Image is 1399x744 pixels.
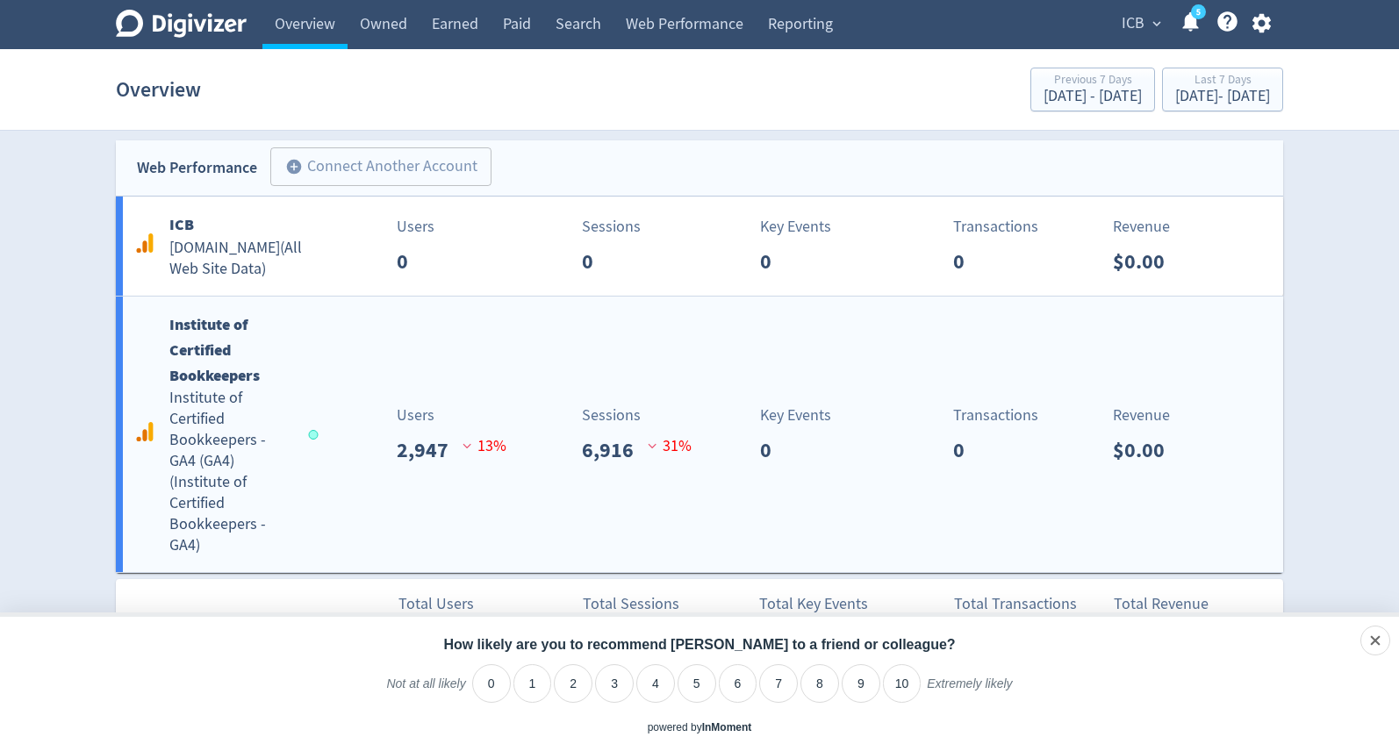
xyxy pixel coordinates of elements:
h1: Overview [116,61,201,118]
p: Key Events [760,404,831,427]
p: $0.00 [1113,246,1179,277]
p: Total Transactions [954,592,1077,616]
p: Sessions [582,404,641,427]
div: Close survey [1360,626,1390,655]
li: 1 [513,664,552,703]
li: 10 [883,664,922,703]
div: Last 7 Days [1175,74,1270,89]
p: 2,947 [397,434,463,466]
div: Total [138,606,310,640]
button: Previous 7 Days[DATE] - [DATE] [1030,68,1155,111]
button: ICB [1116,10,1166,38]
a: InMoment [702,721,752,733]
p: Total Sessions [583,592,679,616]
p: 0 [953,246,979,277]
span: add_circle [285,158,303,175]
p: Key Events [760,215,831,239]
li: 2 [554,664,592,703]
p: Transactions [953,404,1038,427]
p: 0 [953,434,979,466]
li: 4 [636,664,675,703]
p: Total Revenue [1114,592,1209,616]
p: Users [397,404,434,427]
li: 7 [759,664,798,703]
a: 5 [1191,4,1206,19]
p: Sessions [582,215,641,239]
p: Total Users [398,592,474,616]
a: Connect Another Account [257,150,491,186]
svg: Google Analytics [134,232,155,254]
li: 9 [842,664,880,703]
p: 0 [582,246,607,277]
li: 6 [719,664,757,703]
p: Users [397,215,434,239]
b: Institute of Certified Bookkeepers [169,314,260,386]
div: [DATE] - [DATE] [1175,89,1270,104]
div: Web Performance [137,155,257,181]
p: Transactions [953,215,1038,239]
text: 5 [1196,6,1201,18]
p: $0.00 [1113,434,1179,466]
div: [DATE] - [DATE] [1044,89,1142,104]
p: 31 % [648,434,692,458]
b: ICB [169,214,194,235]
p: Revenue [1113,404,1170,427]
p: Revenue [1113,215,1170,239]
button: Last 7 Days[DATE]- [DATE] [1162,68,1283,111]
a: ICB[DOMAIN_NAME](All Web Site Data)Users0Sessions0Key Events0Transactions0Revenue$0.00 [116,197,1283,296]
button: Connect Another Account [270,147,491,186]
h5: Institute of Certified Bookkeepers - GA4 (GA4) ( Institute of Certified Bookkeepers - GA4 ) [169,388,292,556]
li: 5 [678,664,716,703]
div: powered by inmoment [648,720,752,735]
div: Previous 7 Days [1044,74,1142,89]
p: Total Key Events [759,592,868,616]
li: 0 [472,664,511,703]
span: expand_more [1149,16,1165,32]
h5: [DOMAIN_NAME] ( All Web Site Data ) [169,238,316,280]
span: ICB [1122,10,1144,38]
li: 3 [595,664,634,703]
svg: Google Analytics [134,421,155,442]
label: Extremely likely [927,676,1012,705]
li: 8 [800,664,839,703]
p: 13 % [463,434,506,458]
span: Data last synced: 11 Sep 2025, 1:02am (AEST) [309,430,324,440]
p: 0 [397,246,422,277]
p: 0 [760,246,786,277]
a: Institute of Certified BookkeepersInstitute of Certified Bookkeepers - GA4 (GA4)(Institute of Cer... [116,297,1283,572]
p: 6,916 [582,434,648,466]
p: 0 [760,434,786,466]
label: Not at all likely [386,676,465,705]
